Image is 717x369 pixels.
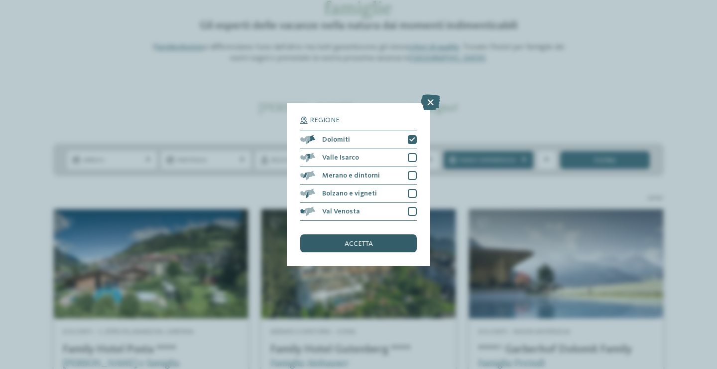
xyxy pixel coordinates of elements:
span: Dolomiti [322,136,350,143]
span: Valle Isarco [322,154,359,161]
span: Bolzano e vigneti [322,190,377,197]
span: Regione [310,117,340,124]
span: Val Venosta [322,208,360,215]
span: accetta [345,240,373,247]
span: Merano e dintorni [322,172,380,179]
